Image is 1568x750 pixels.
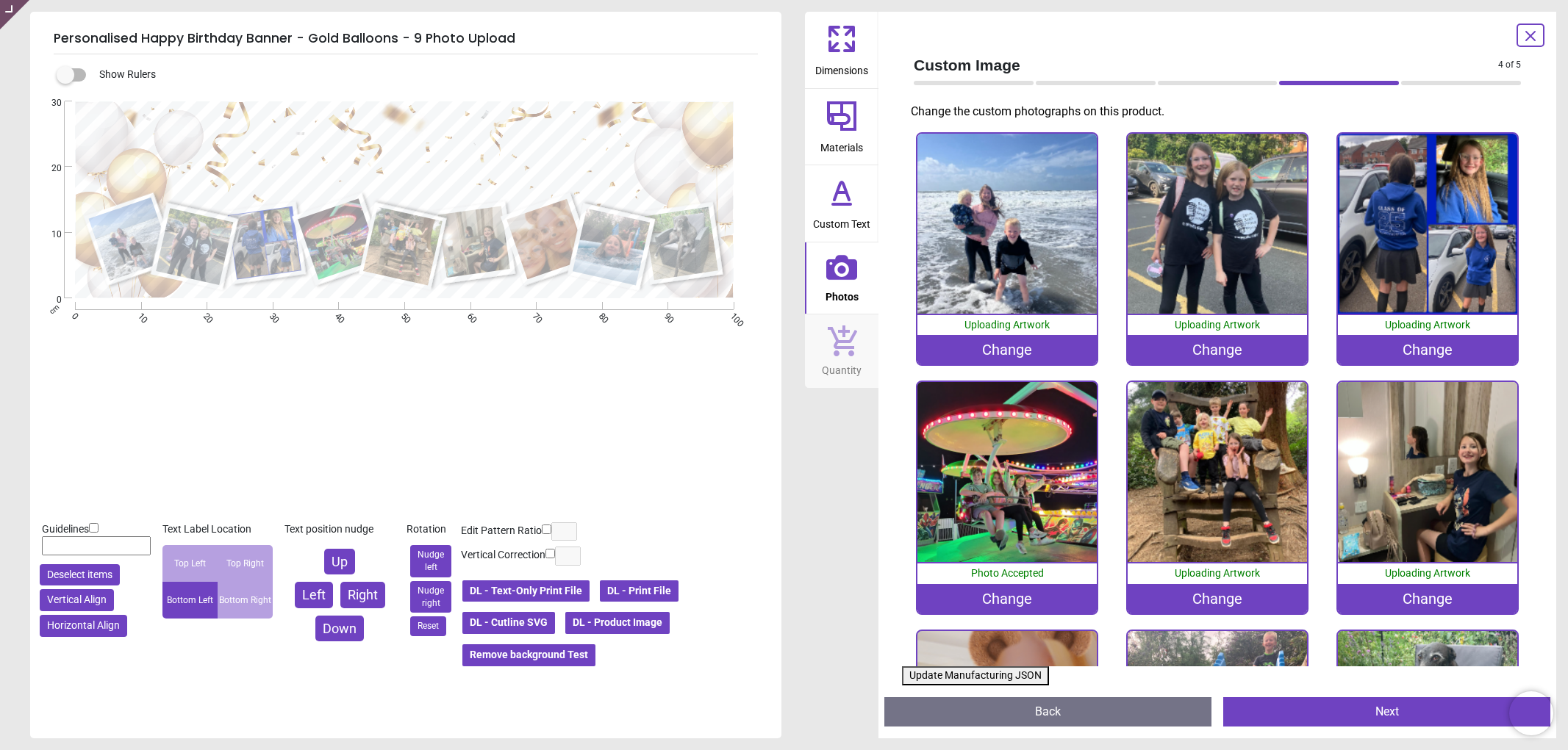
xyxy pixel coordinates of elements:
[822,356,862,378] span: Quantity
[529,311,539,320] span: 70
[332,311,342,320] span: 40
[917,584,1098,613] div: Change
[65,66,781,84] div: Show Rulers
[398,311,407,320] span: 50
[1338,335,1518,364] div: Change
[971,567,1044,579] span: Photo Accepted
[815,57,868,79] span: Dimensions
[914,54,1498,76] span: Custom Image
[813,210,870,232] span: Custom Text
[1498,59,1521,71] span: 4 of 5
[1128,335,1308,364] div: Change
[34,228,62,241] span: 10
[48,303,61,316] span: cm
[727,311,737,320] span: 100
[826,283,859,305] span: Photos
[902,666,1049,685] button: Update Manufacturing JSON
[1223,697,1550,726] button: Next
[1385,319,1470,331] span: Uploading Artwork
[464,311,473,320] span: 60
[805,12,878,88] button: Dimensions
[911,104,1533,120] p: Change the custom photographs on this product.
[820,134,863,156] span: Materials
[1128,584,1308,613] div: Change
[1175,567,1260,579] span: Uploading Artwork
[884,697,1211,726] button: Back
[68,311,78,320] span: 0
[964,319,1050,331] span: Uploading Artwork
[135,311,144,320] span: 10
[1175,319,1260,331] span: Uploading Artwork
[34,162,62,175] span: 20
[1509,691,1553,735] iframe: Brevo live chat
[266,311,276,320] span: 30
[1385,567,1470,579] span: Uploading Artwork
[200,311,210,320] span: 20
[805,89,878,165] button: Materials
[917,335,1098,364] div: Change
[34,294,62,306] span: 0
[1338,584,1518,613] div: Change
[595,311,605,320] span: 80
[805,165,878,242] button: Custom Text
[34,97,62,109] span: 30
[805,314,878,388] button: Quantity
[805,242,878,314] button: Photos
[661,311,670,320] span: 90
[54,24,758,54] h5: Personalised Happy Birthday Banner - Gold Balloons - 9 Photo Upload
